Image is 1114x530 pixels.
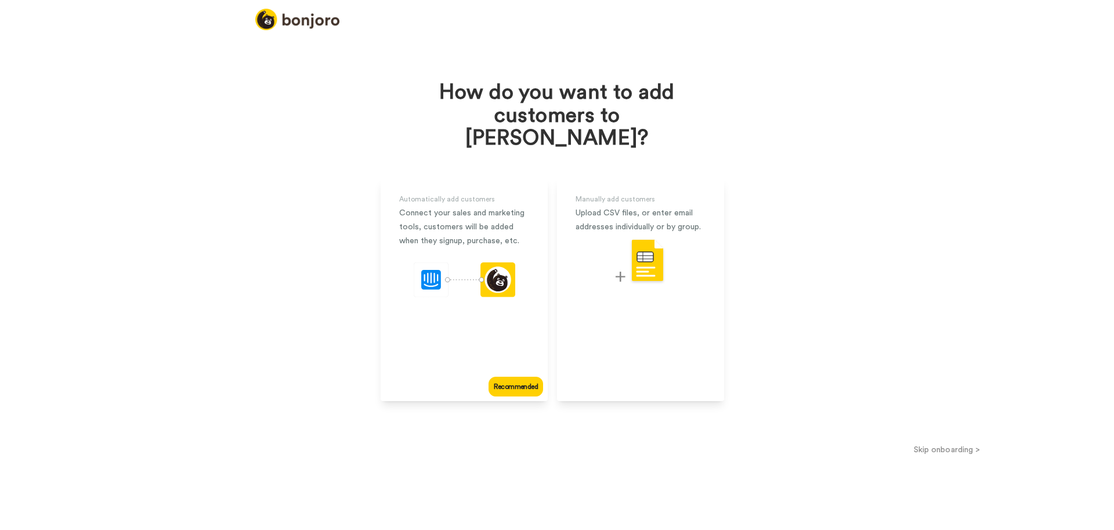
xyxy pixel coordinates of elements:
div: Connect your sales and marketing tools, customers will be added when they signup, purchase, etc. [399,206,529,248]
img: logo_full.png [255,9,339,30]
div: Automatically add customers [399,192,529,206]
h1: How do you want to add customers to [PERSON_NAME]? [426,81,688,150]
div: Recommended [489,377,543,396]
img: csv-upload.svg [616,239,665,284]
button: Skip onboarding > [780,444,1114,456]
div: Manually add customers [576,192,706,206]
div: animation [414,262,515,301]
div: Upload CSV files, or enter email addresses individually or by group. [576,206,706,234]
